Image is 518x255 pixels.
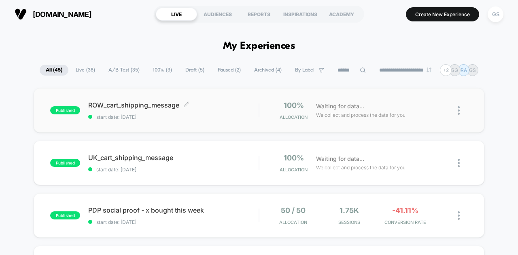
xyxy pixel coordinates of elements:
[488,6,503,22] div: GS
[238,8,280,21] div: REPORTS
[156,8,197,21] div: LIVE
[451,67,458,73] p: SG
[33,10,91,19] span: [DOMAIN_NAME]
[102,65,146,76] span: A/B Test ( 35 )
[458,159,460,167] img: close
[15,8,27,20] img: Visually logo
[323,219,375,225] span: Sessions
[223,40,295,52] h1: My Experiences
[248,65,288,76] span: Archived ( 4 )
[316,154,364,163] span: Waiting for data...
[485,6,506,23] button: GS
[88,114,259,120] span: start date: [DATE]
[427,67,431,72] img: end
[179,65,210,76] span: Draft ( 5 )
[280,8,321,21] div: INSPIRATIONS
[212,65,247,76] span: Paused ( 2 )
[458,106,460,115] img: close
[379,219,431,225] span: CONVERSION RATE
[406,7,479,21] button: Create New Experience
[50,106,80,114] span: published
[50,159,80,167] span: published
[316,164,405,171] span: We collect and process the data for you
[340,206,359,215] span: 1.75k
[284,154,304,162] span: 100%
[197,8,238,21] div: AUDIENCES
[295,67,314,73] span: By Label
[281,206,306,215] span: 50 / 50
[279,219,307,225] span: Allocation
[440,64,452,76] div: + 2
[316,102,364,111] span: Waiting for data...
[88,101,259,109] span: ROW_cart_shipping_message
[88,154,259,162] span: UK_cart_shipping_message
[88,166,259,173] span: start date: [DATE]
[88,219,259,225] span: start date: [DATE]
[284,101,304,110] span: 100%
[280,114,308,120] span: Allocation
[147,65,178,76] span: 100% ( 3 )
[461,67,467,73] p: RA
[50,211,80,219] span: published
[321,8,362,21] div: ACADEMY
[70,65,101,76] span: Live ( 38 )
[469,67,476,73] p: GS
[458,211,460,220] img: close
[280,167,308,173] span: Allocation
[40,65,68,76] span: All ( 45 )
[392,206,418,215] span: -41.11%
[316,111,405,119] span: We collect and process the data for you
[12,8,94,21] button: [DOMAIN_NAME]
[88,206,259,214] span: PDP social proof - x bought this week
